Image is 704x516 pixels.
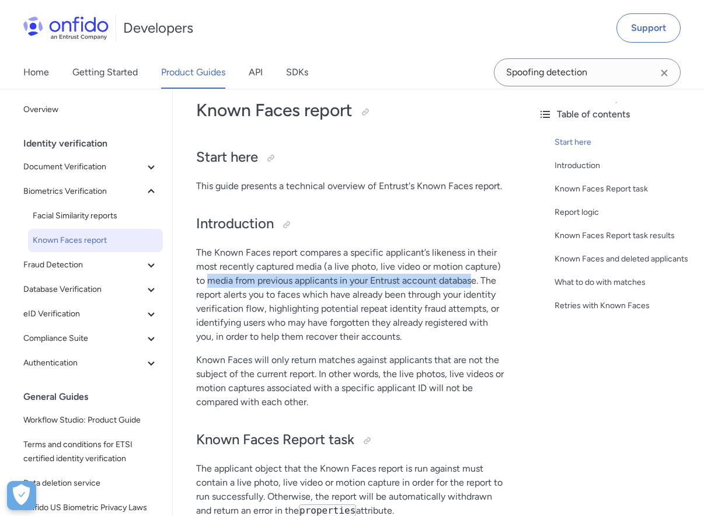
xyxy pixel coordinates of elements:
[23,307,144,321] span: eID Verification
[196,353,506,409] p: Known Faces will only return matches against applicants that are not the subject of the current r...
[28,204,163,228] a: Facial Similarity reports
[23,332,144,346] span: Compliance Suite
[23,385,168,409] div: General Guides
[19,433,163,470] a: Terms and conditions for ETSI certified identity verification
[19,253,163,277] button: Fraud Detection
[196,430,506,450] h2: Known Faces Report task
[249,56,263,89] a: API
[23,476,158,490] span: Data deletion service
[161,56,225,89] a: Product Guides
[19,278,163,301] button: Database Verification
[196,179,506,193] p: This guide presents a technical overview of Entrust's Known Faces report.
[123,19,193,37] h1: Developers
[616,13,681,43] a: Support
[19,180,163,203] button: Biometrics Verification
[23,16,109,40] img: Onfido Logo
[196,246,506,344] p: The Known Faces report compares a specific applicant’s likeness in their most recently captured m...
[19,98,163,121] a: Overview
[7,481,36,510] button: Open Preferences
[23,160,144,174] span: Document Verification
[494,58,681,86] input: Onfido search input field
[23,184,144,198] span: Biometrics Verification
[538,107,695,121] div: Table of contents
[196,99,506,122] h1: Known Faces report
[23,356,144,370] span: Authentication
[555,229,695,243] a: Known Faces Report task results
[19,155,163,179] button: Document Verification
[72,56,138,89] a: Getting Started
[19,409,163,432] a: Workflow Studio: Product Guide
[28,229,163,252] a: Known Faces report
[33,233,158,247] span: Known Faces report
[23,103,158,117] span: Overview
[23,258,144,272] span: Fraud Detection
[555,159,695,173] a: Introduction
[555,299,695,313] a: Retries with Known Faces
[23,438,158,466] span: Terms and conditions for ETSI certified identity verification
[196,214,506,234] h2: Introduction
[19,351,163,375] button: Authentication
[19,472,163,495] a: Data deletion service
[555,205,695,219] a: Report logic
[23,283,144,297] span: Database Verification
[196,148,506,168] h2: Start here
[555,252,695,266] a: Known Faces and deleted applicants
[286,56,308,89] a: SDKs
[7,481,36,510] div: Cookie Preferences
[555,276,695,290] a: What to do with matches
[23,413,158,427] span: Workflow Studio: Product Guide
[23,56,49,89] a: Home
[555,135,695,149] a: Start here
[555,182,695,196] a: Known Faces Report task
[23,132,168,155] div: Identity verification
[19,327,163,350] button: Compliance Suite
[19,302,163,326] button: eID Verification
[657,66,671,80] svg: Clear search field button
[33,209,158,223] span: Facial Similarity reports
